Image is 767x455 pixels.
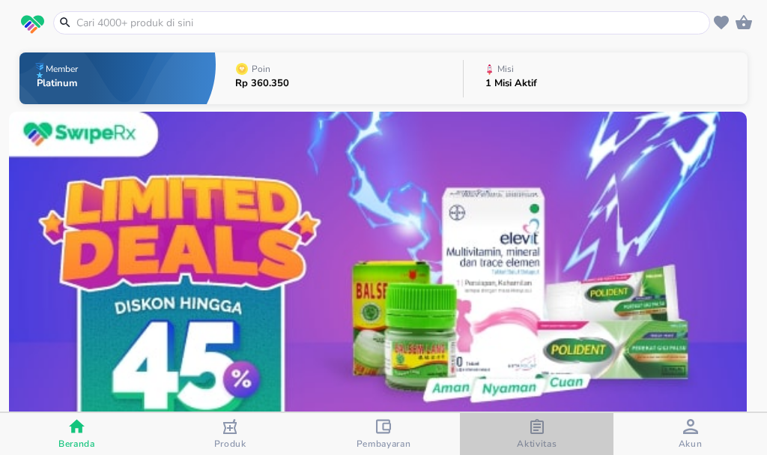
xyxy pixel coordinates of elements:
p: Poin [252,64,270,73]
p: Platinum [37,79,81,88]
button: Akun [613,413,767,455]
button: Pembayaran [307,413,461,455]
button: MemberPlatinum [19,49,216,108]
p: Rp 360.350 [235,79,289,88]
span: Produk [214,438,246,450]
p: 1 Misi Aktif [485,79,537,88]
span: Aktivitas [517,438,557,450]
button: Produk [154,413,307,455]
span: Pembayaran [357,438,411,450]
input: Cari 4000+ produk di sini [75,15,706,31]
span: Akun [679,438,703,450]
p: Misi [497,64,514,73]
button: Misi1 Misi Aktif [464,49,748,108]
img: logo_swiperx_s.bd005f3b.svg [21,15,44,34]
button: Aktivitas [460,413,613,455]
button: PoinRp 360.350 [216,49,463,108]
span: Beranda [58,438,95,450]
p: Member [46,64,78,73]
